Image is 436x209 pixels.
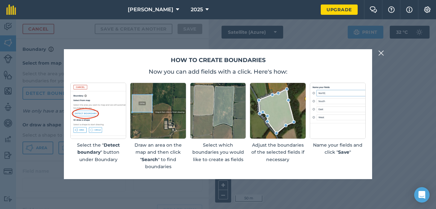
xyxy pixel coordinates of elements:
[338,149,349,155] strong: Save
[70,141,126,163] p: Select the " " button under Boundary
[250,83,306,139] img: Screenshot of an editable boundary
[370,6,377,13] img: Two speech bubbles overlapping with the left bubble in the forefront
[191,6,203,14] span: 2025
[130,141,186,170] p: Draw an area on the map and then click " " to find boundaries
[310,141,366,156] p: Name your fields and click " "
[388,6,395,13] img: A question mark icon
[70,67,366,76] p: Now you can add fields with a click. Here's how:
[70,83,126,139] img: Screenshot of detect boundary button
[130,83,186,139] img: Screenshot of an rectangular area drawn on a map
[128,6,173,14] span: [PERSON_NAME]
[321,5,358,15] a: Upgrade
[250,141,306,163] p: Adjust the boundaries of the selected fields if necessary
[310,83,366,139] img: placeholder
[190,83,246,139] img: Screenshot of selected fields
[414,187,430,203] div: Open Intercom Messenger
[6,5,16,15] img: fieldmargin Logo
[190,141,246,163] p: Select which boundaries you would like to create as fields
[423,6,431,13] img: A cog icon
[378,49,384,57] img: svg+xml;base64,PHN2ZyB4bWxucz0iaHR0cDovL3d3dy53My5vcmcvMjAwMC9zdmciIHdpZHRoPSIyMiIgaGVpZ2h0PSIzMC...
[70,56,366,65] h2: How to create boundaries
[142,157,158,162] strong: Search
[406,6,413,14] img: svg+xml;base64,PHN2ZyB4bWxucz0iaHR0cDovL3d3dy53My5vcmcvMjAwMC9zdmciIHdpZHRoPSIxNyIgaGVpZ2h0PSIxNy...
